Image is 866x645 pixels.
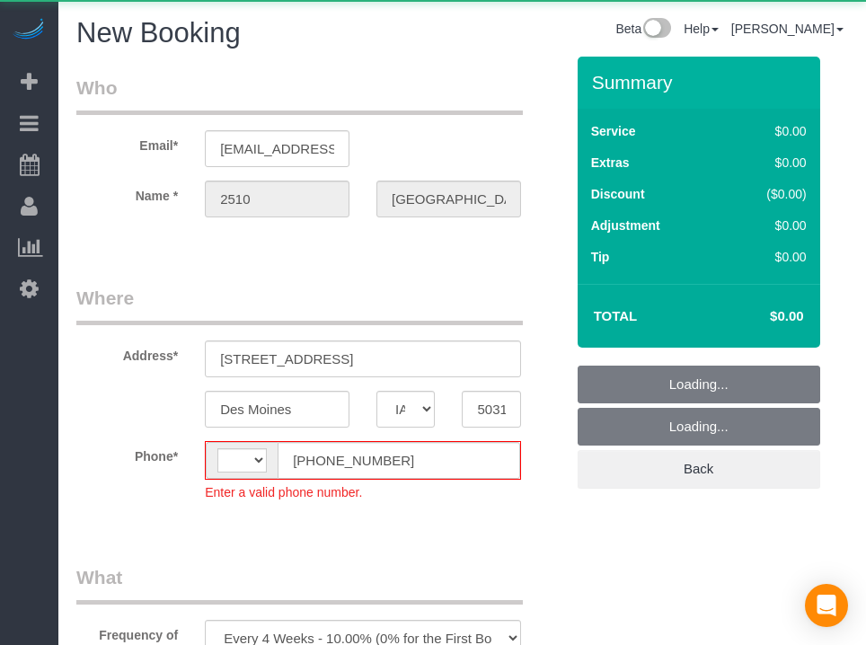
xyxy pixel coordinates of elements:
input: Last Name* [376,181,521,217]
input: Zip Code* [462,391,520,428]
div: Open Intercom Messenger [805,584,848,627]
strong: Total [594,308,638,323]
div: ($0.00) [729,185,807,203]
label: Tip [591,248,610,266]
legend: Where [76,285,523,325]
img: New interface [641,18,671,41]
input: Phone* [278,442,520,479]
div: Enter a valid phone number. [205,480,521,501]
h3: Summary [592,72,811,93]
label: Address* [63,340,191,365]
label: Service [591,122,636,140]
img: Automaid Logo [11,18,47,43]
label: Name * [63,181,191,205]
a: Beta [615,22,671,36]
a: [PERSON_NAME] [731,22,844,36]
label: Adjustment [591,216,660,234]
a: Back [578,450,820,488]
div: $0.00 [729,154,807,172]
a: Help [684,22,719,36]
label: Phone* [63,441,191,465]
input: First Name* [205,181,349,217]
legend: Who [76,75,523,115]
div: $0.00 [729,248,807,266]
div: $0.00 [729,216,807,234]
label: Discount [591,185,645,203]
label: Extras [591,154,630,172]
input: City* [205,391,349,428]
input: Email* [205,130,349,167]
span: New Booking [76,17,241,49]
label: Email* [63,130,191,155]
legend: What [76,564,523,605]
div: $0.00 [729,122,807,140]
h4: $0.00 [716,309,803,324]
